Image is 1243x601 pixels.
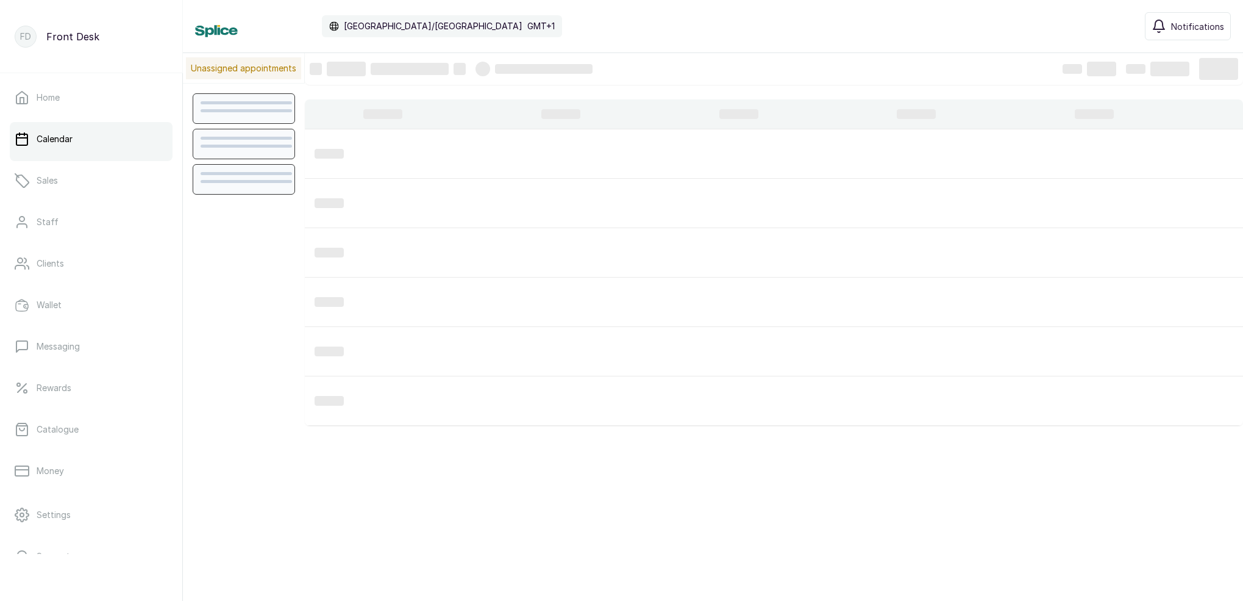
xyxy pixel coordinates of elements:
a: Rewards [10,371,173,405]
p: Home [37,92,60,104]
a: Staff [10,205,173,239]
p: Unassigned appointments [186,57,301,79]
p: Calendar [37,133,73,145]
p: Staff [37,216,59,228]
button: Notifications [1145,12,1231,40]
p: Support [37,550,70,563]
p: Sales [37,175,58,187]
a: Settings [10,498,173,532]
a: Support [10,539,173,574]
p: Rewards [37,382,71,394]
a: Messaging [10,329,173,364]
p: [GEOGRAPHIC_DATA]/[GEOGRAPHIC_DATA] [344,20,522,32]
a: Catalogue [10,412,173,447]
a: Wallet [10,288,173,322]
p: Settings [37,509,71,521]
p: GMT+1 [527,20,555,32]
p: FD [20,31,31,43]
p: Messaging [37,340,80,353]
a: Home [10,81,173,115]
p: Money [37,465,64,477]
p: Wallet [37,299,62,311]
a: Calendar [10,122,173,156]
a: Clients [10,247,173,281]
a: Sales [10,164,173,198]
p: Front Desk [46,29,99,44]
a: Money [10,454,173,488]
p: Clients [37,257,64,270]
span: Notifications [1171,20,1224,33]
p: Catalogue [37,423,79,436]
